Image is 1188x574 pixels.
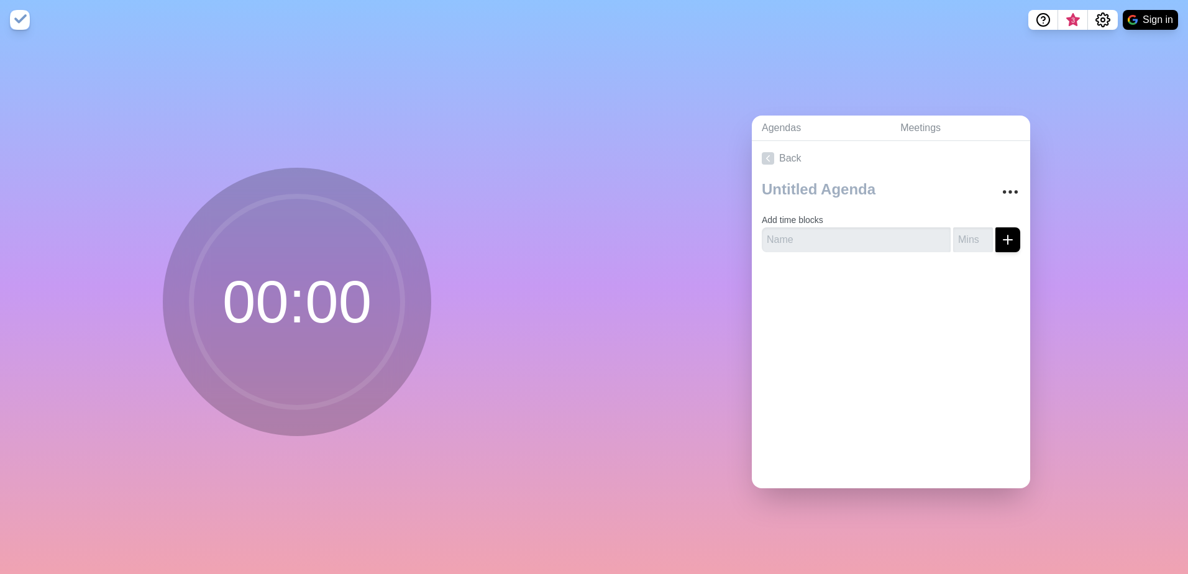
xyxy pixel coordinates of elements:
span: 3 [1068,16,1078,25]
img: google logo [1128,15,1138,25]
button: Help [1028,10,1058,30]
input: Name [762,227,951,252]
button: Settings [1088,10,1118,30]
a: Back [752,141,1030,176]
a: Agendas [752,116,890,141]
a: Meetings [890,116,1030,141]
button: More [998,180,1023,204]
button: Sign in [1123,10,1178,30]
input: Mins [953,227,993,252]
img: timeblocks logo [10,10,30,30]
label: Add time blocks [762,215,823,225]
button: What’s new [1058,10,1088,30]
